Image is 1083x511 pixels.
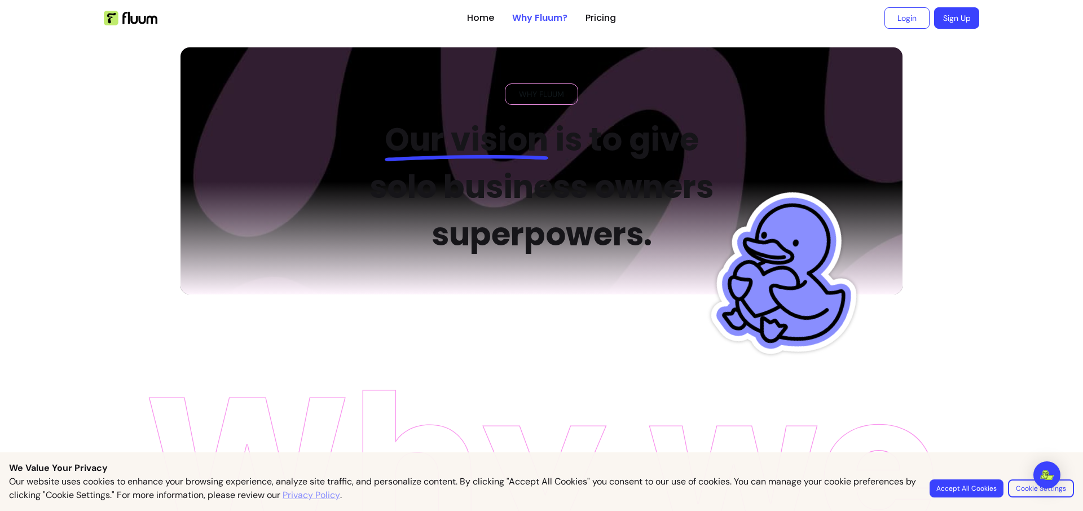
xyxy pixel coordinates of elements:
[585,11,616,25] a: Pricing
[701,164,879,386] img: Fluum Duck sticker
[1033,461,1060,488] div: Open Intercom Messenger
[104,11,157,25] img: Fluum Logo
[385,117,548,162] span: Our vision
[934,7,979,29] a: Sign Up
[283,488,340,502] a: Privacy Policy
[1008,479,1074,497] button: Cookie Settings
[351,116,733,258] h2: is to give solo business owners superpowers.
[514,89,569,100] span: WHY FLUUM
[9,475,916,502] p: Our website uses cookies to enhance your browsing experience, analyze site traffic, and personali...
[884,7,930,29] a: Login
[467,11,494,25] a: Home
[930,479,1003,497] button: Accept All Cookies
[512,11,567,25] a: Why Fluum?
[9,461,1074,475] p: We Value Your Privacy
